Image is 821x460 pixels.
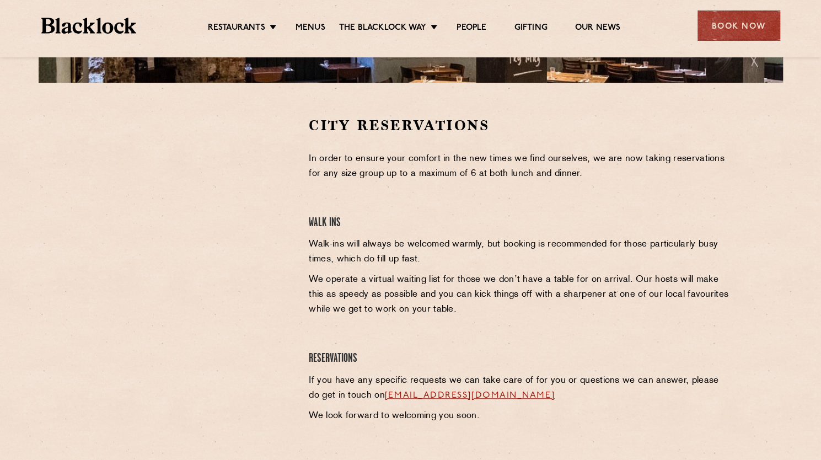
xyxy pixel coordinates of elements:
div: Book Now [697,10,780,41]
a: Restaurants [208,23,265,35]
h4: Walk Ins [309,216,732,231]
a: Menus [296,23,325,35]
p: We look forward to welcoming you soon. [309,409,732,424]
a: Our News [575,23,621,35]
h2: City Reservations [309,116,732,135]
h4: Reservations [309,351,732,366]
p: We operate a virtual waiting list for those we don’t have a table for on arrival. Our hosts will ... [309,272,732,317]
p: In order to ensure your comfort in the new times we find ourselves, we are now taking reservation... [309,152,732,181]
a: [EMAIL_ADDRESS][DOMAIN_NAME] [385,391,555,400]
img: BL_Textured_Logo-footer-cropped.svg [41,18,137,34]
a: People [457,23,486,35]
iframe: OpenTable make booking widget [129,116,253,282]
a: Gifting [514,23,547,35]
p: If you have any specific requests we can take care of for you or questions we can answer, please ... [309,373,732,403]
p: Walk-ins will always be welcomed warmly, but booking is recommended for those particularly busy t... [309,237,732,267]
a: The Blacklock Way [339,23,426,35]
